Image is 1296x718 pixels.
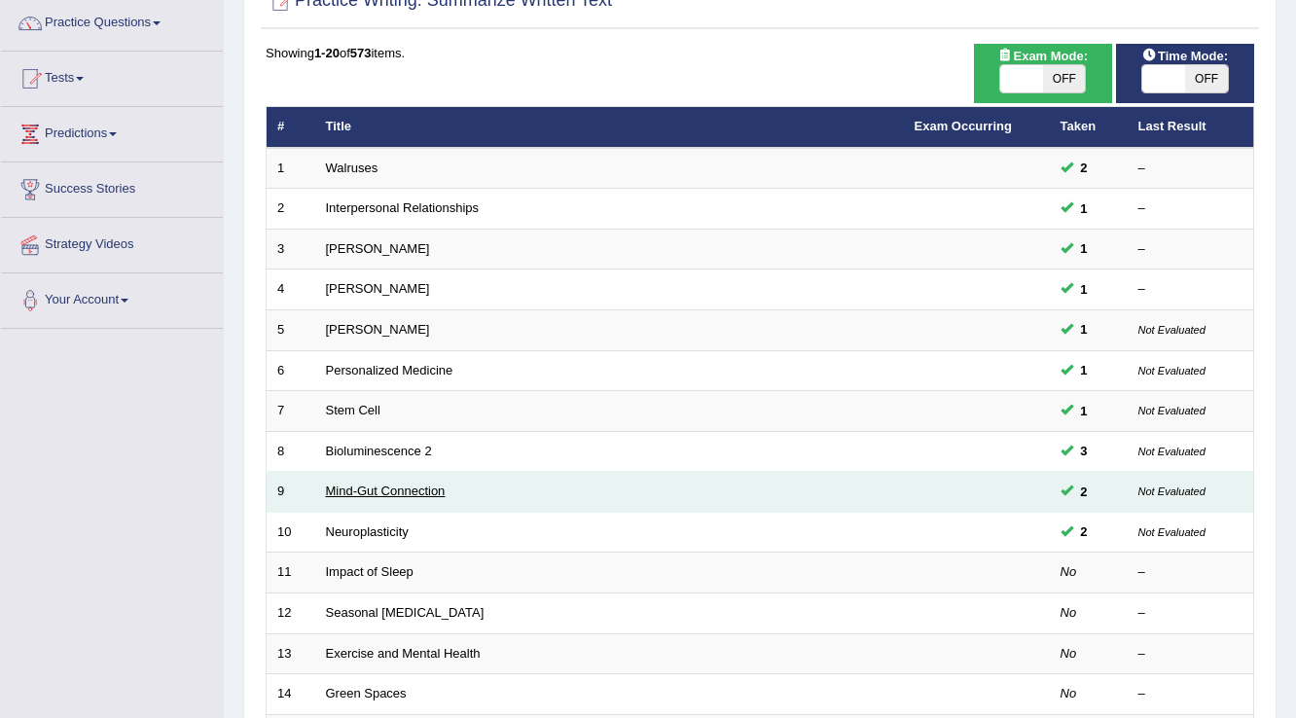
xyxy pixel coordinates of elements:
[1138,160,1243,178] div: –
[1073,198,1096,219] span: You can still take this question
[1050,107,1128,148] th: Taken
[267,472,315,513] td: 9
[326,281,430,296] a: [PERSON_NAME]
[1185,65,1228,92] span: OFF
[267,107,315,148] th: #
[1128,107,1254,148] th: Last Result
[974,44,1112,103] div: Show exams occurring in exams
[267,553,315,593] td: 11
[1073,319,1096,340] span: You can still take this question
[326,646,481,661] a: Exercise and Mental Health
[1073,441,1096,461] span: You can still take this question
[1,52,223,100] a: Tests
[326,564,414,579] a: Impact of Sleep
[1138,405,1206,416] small: Not Evaluated
[326,484,446,498] a: Mind-Gut Connection
[267,229,315,269] td: 3
[1138,446,1206,457] small: Not Evaluated
[267,633,315,674] td: 13
[326,241,430,256] a: [PERSON_NAME]
[1138,604,1243,623] div: –
[1138,526,1206,538] small: Not Evaluated
[1,218,223,267] a: Strategy Videos
[1138,365,1206,377] small: Not Evaluated
[326,161,378,175] a: Walruses
[1,273,223,322] a: Your Account
[314,46,340,60] b: 1-20
[1061,564,1077,579] em: No
[266,44,1254,62] div: Showing of items.
[267,310,315,351] td: 5
[326,524,409,539] a: Neuroplasticity
[1138,563,1243,582] div: –
[1073,521,1096,542] span: You can still take this question
[990,46,1095,66] span: Exam Mode:
[315,107,904,148] th: Title
[1138,240,1243,259] div: –
[267,350,315,391] td: 6
[326,200,480,215] a: Interpersonal Relationships
[267,269,315,310] td: 4
[1073,238,1096,259] span: You can still take this question
[1,107,223,156] a: Predictions
[1073,360,1096,380] span: You can still take this question
[1043,65,1086,92] span: OFF
[1138,280,1243,299] div: –
[1061,646,1077,661] em: No
[1134,46,1236,66] span: Time Mode:
[267,512,315,553] td: 10
[326,686,407,700] a: Green Spaces
[1138,485,1206,497] small: Not Evaluated
[1138,199,1243,218] div: –
[1073,279,1096,300] span: You can still take this question
[1138,324,1206,336] small: Not Evaluated
[1061,605,1077,620] em: No
[267,431,315,472] td: 8
[1138,685,1243,703] div: –
[1073,482,1096,502] span: You can still take this question
[326,363,453,377] a: Personalized Medicine
[915,119,1012,133] a: Exam Occurring
[267,391,315,432] td: 7
[326,322,430,337] a: [PERSON_NAME]
[326,444,432,458] a: Bioluminescence 2
[326,605,485,620] a: Seasonal [MEDICAL_DATA]
[1138,645,1243,664] div: –
[326,403,380,417] a: Stem Cell
[1073,158,1096,178] span: You can still take this question
[267,674,315,715] td: 14
[350,46,372,60] b: 573
[1061,686,1077,700] em: No
[267,592,315,633] td: 12
[1,162,223,211] a: Success Stories
[267,189,315,230] td: 2
[1073,401,1096,421] span: You can still take this question
[267,148,315,189] td: 1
